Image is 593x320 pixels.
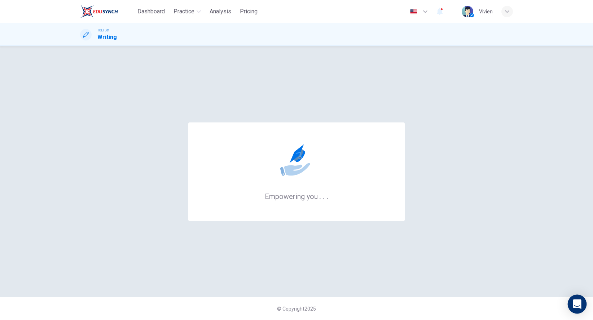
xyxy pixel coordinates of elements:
[97,33,117,42] h1: Writing
[80,4,135,19] a: EduSynch logo
[462,6,473,17] img: Profile picture
[80,4,118,19] img: EduSynch logo
[568,295,587,314] div: Open Intercom Messenger
[240,7,258,16] span: Pricing
[479,7,493,16] div: Vivien
[319,190,321,202] h6: .
[237,5,260,18] button: Pricing
[97,28,109,33] span: TOEFL®
[135,5,168,18] button: Dashboard
[210,7,231,16] span: Analysis
[137,7,165,16] span: Dashboard
[265,191,329,201] h6: Empowering you
[173,7,194,16] span: Practice
[207,5,234,18] button: Analysis
[326,190,329,202] h6: .
[409,9,418,14] img: en
[171,5,204,18] button: Practice
[322,190,325,202] h6: .
[277,306,316,312] span: © Copyright 2025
